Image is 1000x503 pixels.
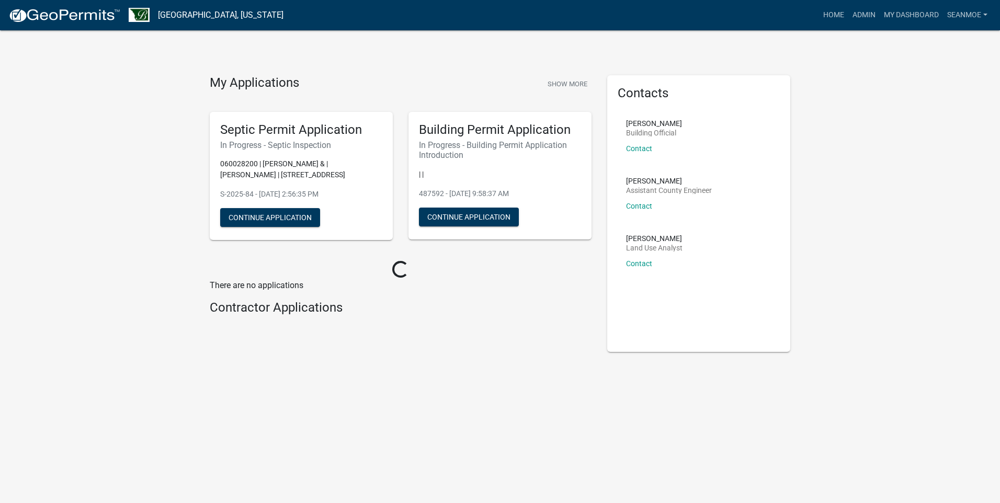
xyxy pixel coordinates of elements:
button: Continue Application [419,208,519,226]
h5: Septic Permit Application [220,122,382,138]
a: My Dashboard [880,5,943,25]
h5: Contacts [618,86,780,101]
p: 060028200 | [PERSON_NAME] & | [PERSON_NAME] | [STREET_ADDRESS] [220,158,382,180]
button: Continue Application [220,208,320,227]
p: Building Official [626,129,682,136]
wm-workflow-list-section: Contractor Applications [210,300,592,319]
h6: In Progress - Septic Inspection [220,140,382,150]
a: SeanMoe [943,5,992,25]
a: Contact [626,202,652,210]
p: [PERSON_NAME] [626,177,712,185]
p: [PERSON_NAME] [626,235,683,242]
h4: My Applications [210,75,299,91]
p: Assistant County Engineer [626,187,712,194]
a: Home [819,5,848,25]
h4: Contractor Applications [210,300,592,315]
a: Admin [848,5,880,25]
p: S-2025-84 - [DATE] 2:56:35 PM [220,189,382,200]
p: There are no applications [210,279,592,292]
h5: Building Permit Application [419,122,581,138]
p: [PERSON_NAME] [626,120,682,127]
a: [GEOGRAPHIC_DATA], [US_STATE] [158,6,283,24]
a: Contact [626,144,652,153]
button: Show More [543,75,592,93]
p: | | [419,169,581,180]
img: Benton County, Minnesota [129,8,150,22]
h6: In Progress - Building Permit Application Introduction [419,140,581,160]
p: 487592 - [DATE] 9:58:37 AM [419,188,581,199]
p: Land Use Analyst [626,244,683,251]
a: Contact [626,259,652,268]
